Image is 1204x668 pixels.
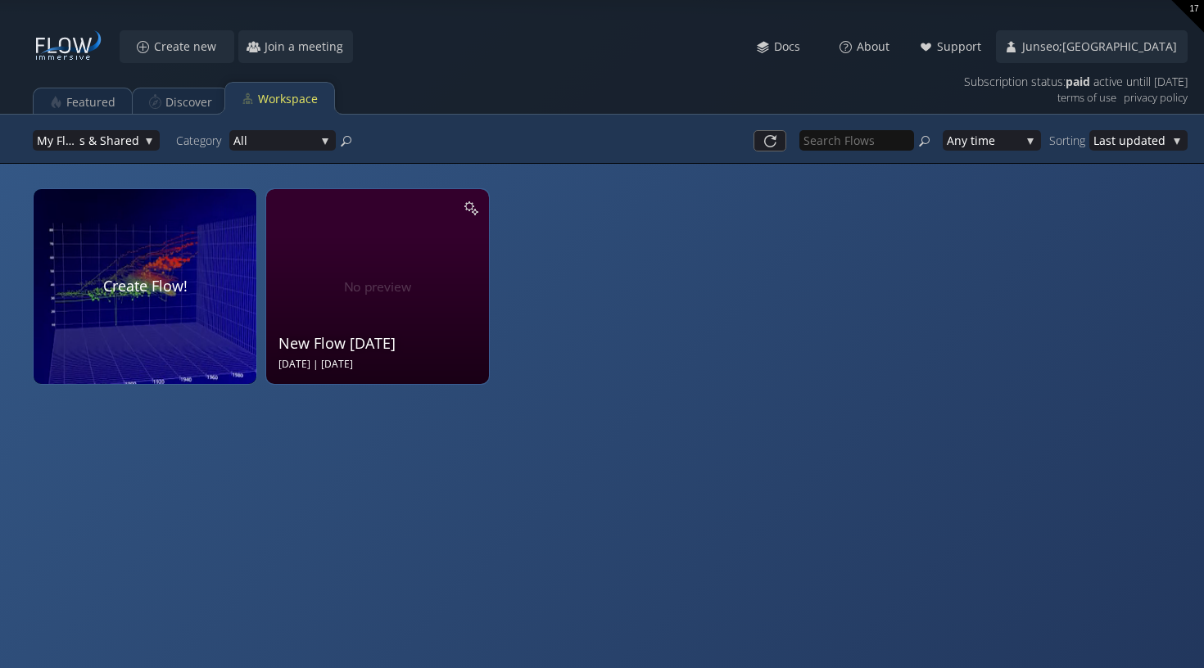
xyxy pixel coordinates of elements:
[176,130,229,151] div: Category
[233,130,315,151] span: All
[1021,38,1187,55] span: Junseo;[GEOGRAPHIC_DATA]
[1124,88,1188,108] a: privacy policy
[165,87,212,118] div: Discover
[37,130,79,151] span: My Flow
[856,38,899,55] span: About
[1057,88,1116,108] a: terms of use
[258,83,318,115] div: Workspace
[66,87,115,118] div: Featured
[978,130,1021,151] span: me
[1049,130,1089,151] div: Sorting
[1093,130,1106,151] span: La
[153,38,226,55] span: Create new
[799,130,914,151] input: Search Flows
[278,333,481,354] div: New Flow [DATE]
[773,38,810,55] span: Docs
[278,358,481,372] div: [DATE] | [DATE]
[264,38,353,55] span: Join a meeting
[79,130,139,151] span: s & Shared
[1106,130,1167,151] span: st updated
[947,130,978,151] span: Any ti
[936,38,991,55] span: Support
